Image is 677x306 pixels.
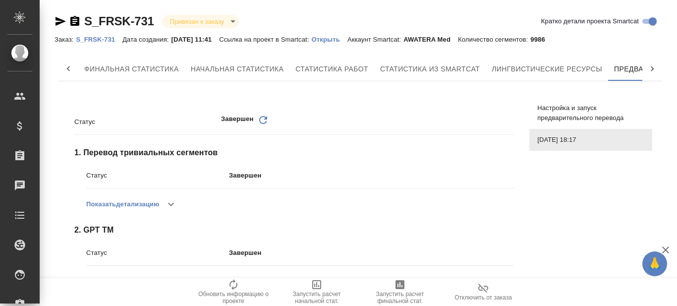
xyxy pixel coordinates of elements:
button: Запустить расчет начальной стат. [275,278,358,306]
button: Скопировать ссылку для ЯМессенджера [55,15,66,27]
span: Запустить расчет финальной стат. [364,291,436,305]
p: AWATERA Med [403,36,458,43]
button: 🙏 [642,251,667,276]
p: Ссылка на проект в Smartcat: [219,36,311,43]
p: [DATE] 11:41 [171,36,220,43]
button: Запустить расчет финальной стат. [358,278,442,306]
p: Статус [86,248,229,258]
p: 9986 [530,36,552,43]
p: Заказ: [55,36,76,43]
span: 1 . Перевод тривиальных сегментов [74,147,514,159]
a: S_FRSK-731 [76,35,122,43]
span: Настройка и запуск предварительного перевода [537,103,644,123]
a: S_FRSK-731 [84,14,154,28]
div: Настройка и запуск предварительного перевода [529,97,652,129]
button: Привязан к заказу [167,17,227,26]
span: Лингвистические ресурсы [492,63,602,75]
p: Открыть [312,36,347,43]
span: Статистика работ [295,63,368,75]
p: Завершен [221,114,253,129]
button: Показатьдетализацию [86,192,159,216]
p: Дата создания: [122,36,171,43]
button: Обновить информацию о проекте [192,278,275,306]
a: Открыть [312,35,347,43]
span: Обновить информацию о проекте [198,291,269,305]
span: [DATE] 18:17 [537,135,644,145]
span: Запустить расчет начальной стат. [281,291,352,305]
span: Отключить от заказа [454,294,512,301]
p: Статус [74,117,221,127]
button: Показатьдетализацию [86,270,159,294]
p: Завершен [229,248,514,258]
p: S_FRSK-731 [76,36,122,43]
p: Статус [86,171,229,181]
span: Начальная статистика [191,63,284,75]
span: 2 . GPT TM [74,224,514,236]
p: Завершен [229,171,514,181]
button: Скопировать ссылку [69,15,81,27]
span: 🙏 [646,253,663,274]
p: Количество сегментов: [458,36,530,43]
p: Аккаунт Smartcat: [347,36,403,43]
span: Статистика из Smartcat [380,63,480,75]
button: Отключить от заказа [442,278,525,306]
span: Кратко детали проекта Smartcat [541,16,639,26]
div: [DATE] 18:17 [529,129,652,151]
span: Финальная статистика [84,63,179,75]
div: Привязан к заказу [162,15,239,28]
